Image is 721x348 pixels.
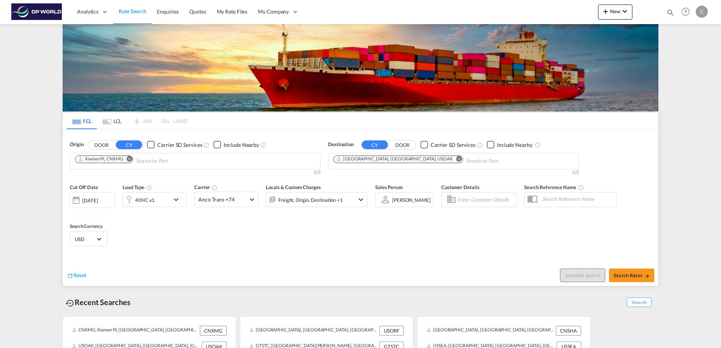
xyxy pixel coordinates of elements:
md-datepicker: Select [70,207,75,217]
div: icon-magnify [666,8,675,20]
button: CY [116,140,142,149]
md-icon: icon-backup-restore [66,299,75,308]
span: Search Reference Name [524,184,584,190]
div: CNSHA, Shanghai, China, Greater China & Far East Asia, Asia Pacific [426,326,554,336]
div: C [696,6,708,18]
md-icon: Unchecked: Search for CY (Container Yard) services for all selected carriers.Checked : Search for... [477,142,483,148]
button: CY [362,140,388,149]
div: Freight Origin Destination Factory Stuffingicon-chevron-down [266,192,368,207]
div: Press delete to remove this chip. [78,156,124,162]
md-icon: The selected Trucker/Carrierwill be displayed in the rate results If the rates are from another f... [212,185,218,191]
span: Analytics [77,8,98,15]
div: Include Nearby [224,141,259,149]
img: c08ca190194411f088ed0f3ba295208c.png [11,3,62,20]
span: Cut Off Date [70,184,98,190]
md-checkbox: Checkbox No Ink [487,141,532,149]
div: Carrier SD Services [431,141,476,149]
md-icon: icon-plus 400-fg [601,7,610,16]
span: Help [679,5,692,18]
div: CNXMG [200,326,227,336]
div: Press delete to remove this chip. [336,156,454,162]
div: 40HC x1 [135,195,155,205]
span: Locals & Custom Charges [266,184,321,190]
div: OriginDOOR CY Checkbox No InkUnchecked: Search for CY (Container Yard) services for all selected ... [63,130,658,286]
button: DOOR [389,140,416,149]
md-checkbox: Checkbox No Ink [213,141,259,149]
img: LCL+%26+FCL+BACKGROUND.png [63,24,658,111]
md-icon: icon-chevron-down [356,195,365,204]
md-checkbox: Checkbox No Ink [147,141,202,149]
md-chips-wrap: Chips container. Use arrow keys to select chips. [74,153,211,167]
md-icon: icon-information-outline [146,185,152,191]
span: Sales Person [375,184,403,190]
span: My Company [258,8,289,15]
div: USORF [379,326,404,336]
button: Search Ratesicon-arrow-right [609,269,654,282]
md-icon: Unchecked: Ignores neighbouring ports when fetching rates.Checked : Includes neighbouring ports w... [535,142,541,148]
span: Origin [70,141,83,148]
div: [DATE] [82,197,98,204]
md-tab-item: FCL [67,113,97,129]
md-tab-item: LCL [97,113,127,129]
div: Include Nearby [497,141,532,149]
span: Reset [74,272,86,278]
input: Chips input. [136,155,208,167]
button: Remove [451,156,463,163]
span: Carrier [194,184,218,190]
div: [DATE] [70,192,115,208]
input: Enter Customer Details [457,194,514,205]
span: Customer Details [441,184,479,190]
div: CNSHA [556,326,581,336]
div: Freight Origin Destination Factory Stuffing [278,195,343,205]
div: Xiamen Pt, CNXMG [78,156,123,162]
span: Destination [328,141,354,148]
button: icon-plus 400-fgNewicon-chevron-down [598,5,632,20]
span: Search Currency [70,223,103,229]
md-select: Select Currency: $ USDUnited States Dollar [74,234,103,244]
span: Enquiries [157,8,179,15]
div: CNXMG, Xiamen Pt, China, Greater China & Far East Asia, Asia Pacific [72,326,198,336]
md-select: Sales Person: Carlos Garcia [391,194,431,205]
div: Recent Searches [63,294,133,311]
div: Oakland, CA, USOAK [336,156,453,162]
span: Quotes [189,8,206,15]
div: [PERSON_NAME] [392,197,431,203]
md-checkbox: Checkbox No Ink [420,141,476,149]
md-icon: Unchecked: Ignores neighbouring ports when fetching rates.Checked : Includes neighbouring ports w... [261,142,267,148]
md-icon: Unchecked: Search for CY (Container Yard) services for all selected carriers.Checked : Search for... [204,142,210,148]
span: USD [75,236,96,243]
button: Remove [121,156,133,163]
div: USORF, Norfolk, VA, United States, North America, Americas [249,326,377,336]
input: Search Reference Name [538,193,616,205]
div: Help [679,5,696,19]
md-icon: icon-chevron-down [172,195,184,204]
div: 40HC x1icon-chevron-down [123,192,187,207]
div: Carrier SD Services [157,141,202,149]
div: 1/3 [328,169,579,176]
span: My Rate Files [217,8,248,15]
md-icon: icon-arrow-right [644,273,650,279]
md-chips-wrap: Chips container. Use arrow keys to select chips. [332,153,541,167]
md-icon: Your search will be saved by the below given name [578,185,584,191]
div: 1/3 [70,169,321,176]
span: Rate Search [119,8,146,14]
md-pagination-wrapper: Use the left and right arrow keys to navigate between tabs [67,113,187,129]
input: Chips input. [466,155,538,167]
span: Load Type [123,184,152,190]
span: New [601,8,629,14]
div: icon-refreshReset [67,272,86,280]
span: Show All [627,298,652,307]
md-icon: icon-refresh [67,272,74,279]
span: Anco Trans +74 [198,196,247,203]
button: Note: By default Schedule search will only considerorigin ports, destination ports and cut off da... [560,269,605,282]
button: DOOR [88,140,115,149]
span: Search Rates [614,272,650,278]
md-icon: icon-magnify [666,8,675,17]
md-icon: icon-chevron-down [620,7,629,16]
